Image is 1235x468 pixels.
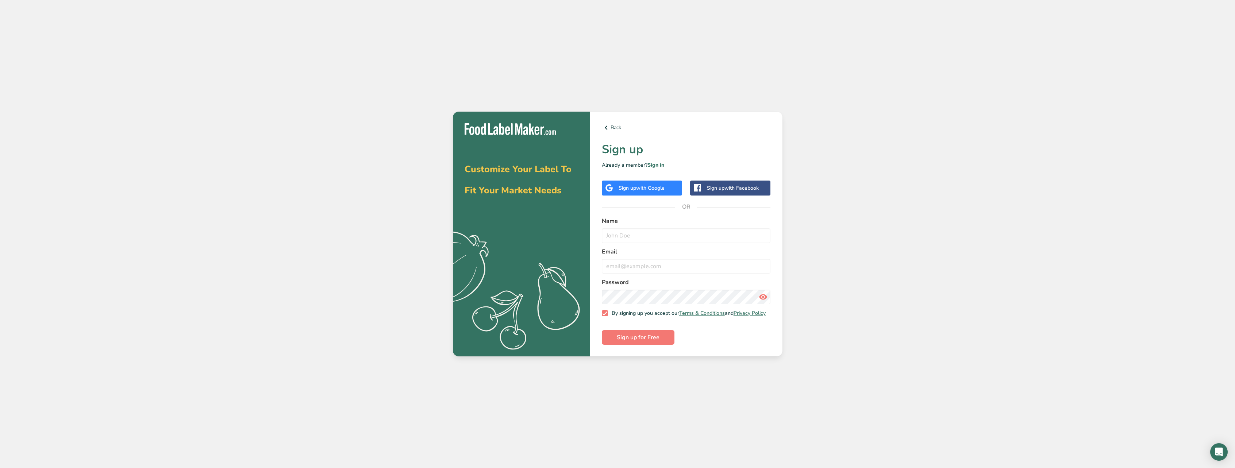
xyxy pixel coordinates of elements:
label: Name [602,217,771,225]
a: Terms & Conditions [679,310,725,317]
p: Already a member? [602,161,771,169]
span: OR [675,196,697,218]
a: Sign in [647,162,664,169]
img: Food Label Maker [465,123,556,135]
a: Privacy Policy [734,310,766,317]
span: with Facebook [724,185,759,192]
button: Sign up for Free [602,330,674,345]
div: Sign up [707,184,759,192]
div: Sign up [619,184,665,192]
span: Customize Your Label To Fit Your Market Needs [465,163,572,197]
span: By signing up you accept our and [608,310,766,317]
h1: Sign up [602,141,771,158]
span: with Google [636,185,665,192]
label: Password [602,278,771,287]
div: Open Intercom Messenger [1210,443,1228,461]
label: Email [602,247,771,256]
span: Sign up for Free [617,333,659,342]
input: email@example.com [602,259,771,274]
input: John Doe [602,228,771,243]
a: Back [602,123,771,132]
